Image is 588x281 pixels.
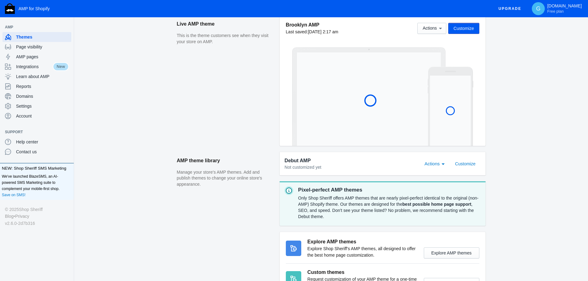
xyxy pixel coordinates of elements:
a: Customize [450,161,480,166]
a: IntegrationsNew [2,62,71,72]
span: AMP [5,24,63,30]
span: Upgrade [498,3,521,14]
a: Learn about AMP [2,72,71,81]
a: Themes [2,32,71,42]
span: Debut AMP [285,157,311,164]
button: Actions [417,23,446,34]
button: Explore AMP themes [424,247,479,258]
span: Help center [16,139,69,145]
span: [DATE] 2:17 am [308,29,338,34]
a: Contact us [2,147,71,157]
span: Customize [455,161,475,166]
a: Account [2,111,71,121]
a: Privacy [15,213,29,220]
button: Customize [448,23,479,34]
span: Page visibility [16,44,69,50]
a: Page visibility [2,42,71,52]
h2: Live AMP theme [177,15,273,33]
h5: Brooklyn AMP [286,22,338,28]
p: This is the theme customers see when they visit your store on AMP. [177,33,273,45]
a: Blog [5,213,14,220]
div: • [5,213,69,220]
p: Explore Shop Sheriff's AMP themes, all designed to offer the best home page customization. [307,246,418,258]
span: Contact us [16,149,69,155]
div: Not customized yet [285,164,418,171]
p: Manage your store's AMP themes. Add and publish themes to change your online store's appearance. [177,169,273,188]
span: Integrations [16,64,53,70]
p: [DOMAIN_NAME] [547,3,582,14]
div: Only Shop Sheriff offers AMP themes that are nearly pixel-perfect identical to the original (non-... [298,194,481,221]
span: Learn about AMP [16,73,69,80]
img: Laptop frame [292,47,446,146]
span: Reports [16,83,69,89]
a: Shop Sheriff [19,206,43,213]
span: Free plan [547,9,564,14]
span: G [535,6,541,12]
button: Upgrade [494,3,526,14]
span: Support [5,129,63,135]
button: Add a sales channel [63,26,73,28]
a: Save on SMS! [2,192,26,198]
h3: Custom themes [307,269,418,276]
span: Settings [16,103,69,109]
iframe: Drift Widget Chat Controller [557,250,581,274]
span: Account [16,113,69,119]
a: AMP pages [2,52,71,62]
span: AMP for Shopify [19,6,50,11]
span: AMP pages [16,54,69,60]
span: New [53,62,69,71]
span: Domains [16,93,69,99]
img: Shop Sheriff Logo [5,3,15,14]
mat-select: Actions [424,159,448,167]
span: Actions [423,26,437,31]
button: Customize [450,158,480,169]
h2: AMP theme library [177,152,273,169]
span: Themes [16,34,69,40]
div: © 2025 [5,206,69,213]
h3: Explore AMP themes [307,238,418,246]
a: Domains [2,91,71,101]
span: Actions [424,161,440,166]
button: Add a sales channel [63,131,73,133]
a: Settings [2,101,71,111]
span: Customize [453,26,474,31]
div: v2.6.0-2d7b316 [5,220,69,227]
div: Last saved: [286,29,338,35]
a: Reports [2,81,71,91]
strong: best possible home page support [402,202,471,207]
p: Pixel-perfect AMP themes [298,186,481,194]
img: Mobile frame [428,67,473,146]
